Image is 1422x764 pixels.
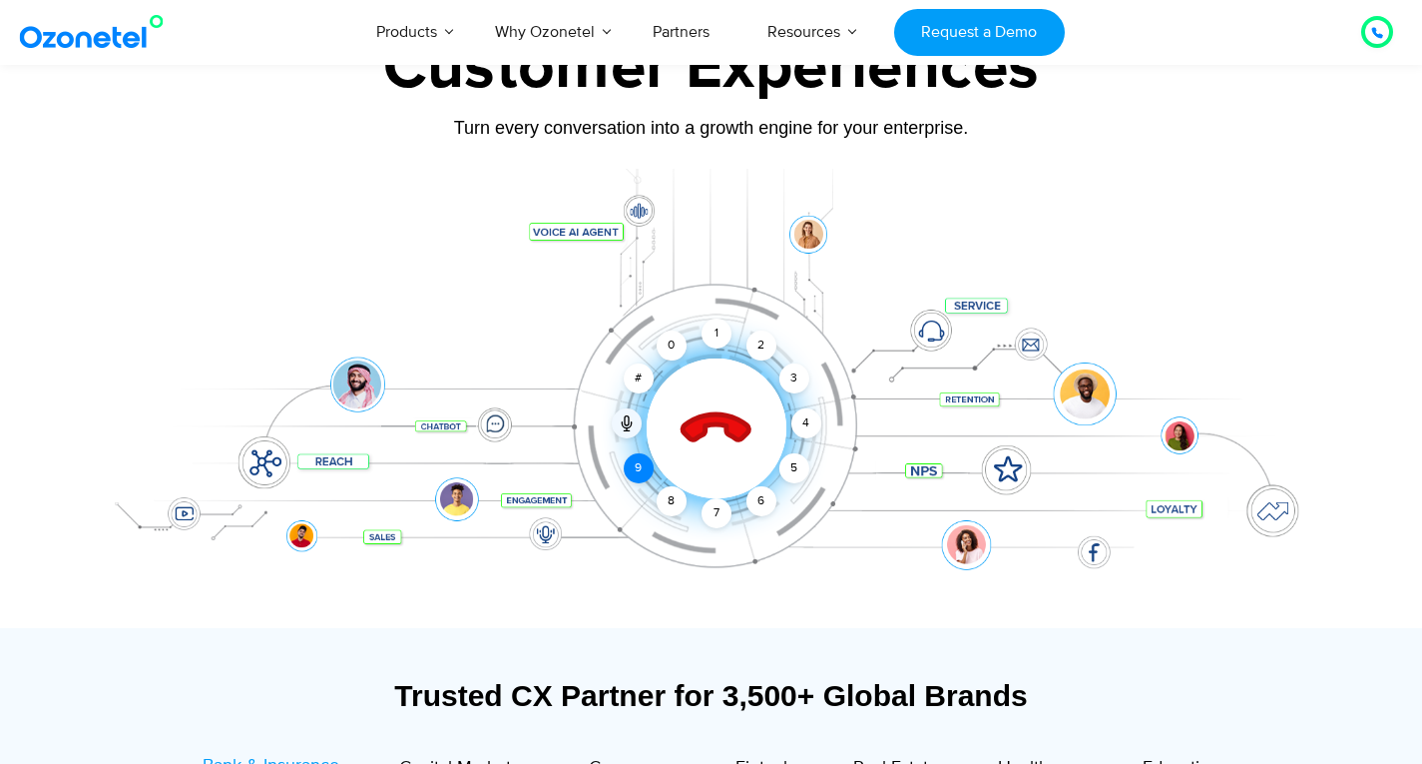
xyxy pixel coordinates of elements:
[778,453,808,483] div: 5
[702,498,731,528] div: 7
[791,408,821,438] div: 4
[778,364,808,393] div: 3
[746,331,776,361] div: 2
[702,319,731,349] div: 1
[657,331,687,361] div: 0
[98,678,1325,713] div: Trusted CX Partner for 3,500+ Global Brands
[88,117,1335,139] div: Turn every conversation into a growth engine for your enterprise.
[624,453,654,483] div: 9
[624,364,654,393] div: #
[88,20,1335,116] div: Customer Experiences
[894,9,1065,56] a: Request a Demo
[746,486,776,516] div: 6
[657,486,687,516] div: 8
